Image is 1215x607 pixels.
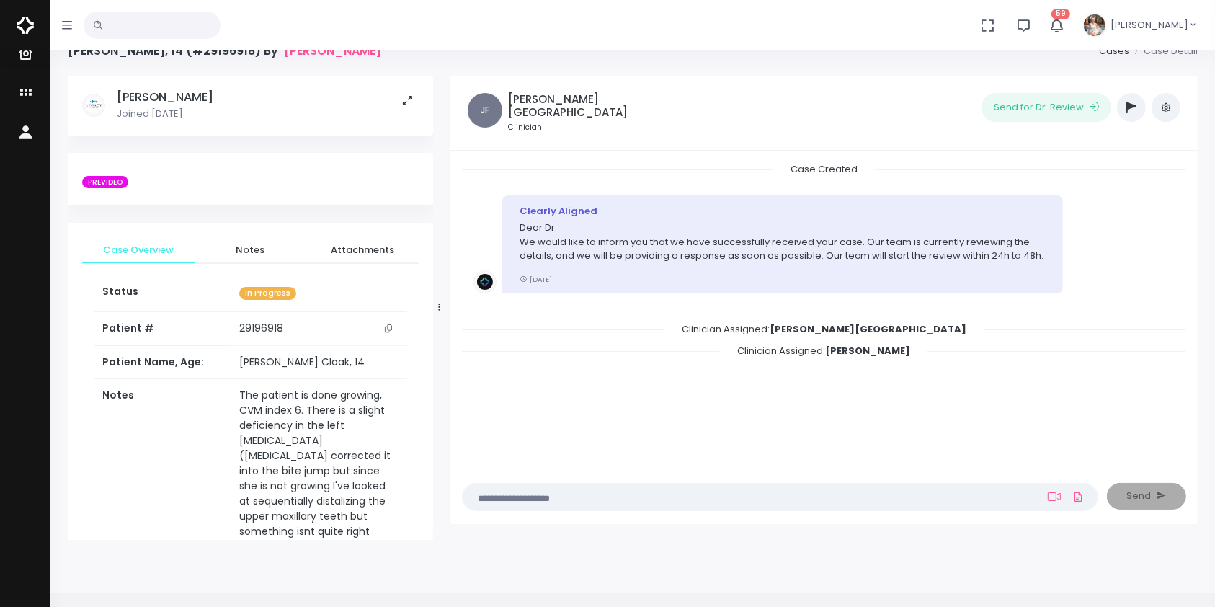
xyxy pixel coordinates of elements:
[94,243,183,257] span: Case Overview
[1051,9,1070,19] span: 59
[82,176,128,189] span: PREVIDEO
[773,158,875,180] span: Case Created
[1069,484,1087,510] a: Add Files
[468,93,502,128] span: JF
[770,322,966,336] b: [PERSON_NAME][GEOGRAPHIC_DATA]
[231,346,406,379] td: [PERSON_NAME] Cloak, 14
[94,312,231,346] th: Patient #
[520,221,1046,263] p: Dear Dr. We would like to inform you that we have successfully received your case. Our team is cu...
[720,340,927,362] span: Clinician Assigned:
[1082,12,1108,38] img: Header Avatar
[520,275,552,284] small: [DATE]
[1045,491,1064,502] a: Add Loom Video
[117,90,213,105] h5: [PERSON_NAME]
[231,312,406,345] td: 29196918
[117,107,213,121] p: Joined [DATE]
[1129,44,1198,58] li: Case Detail
[508,93,694,119] h5: [PERSON_NAME][GEOGRAPHIC_DATA]
[68,76,433,540] div: scrollable content
[239,287,296,301] span: In Progress
[825,344,910,358] b: [PERSON_NAME]
[462,162,1186,456] div: scrollable content
[664,318,984,340] span: Clinician Assigned:
[17,10,34,40] img: Logo Horizontal
[318,243,407,257] span: Attachments
[520,204,1046,218] div: Clearly Aligned
[94,346,231,379] th: Patient Name, Age:
[284,44,381,58] a: [PERSON_NAME]
[1099,44,1129,58] a: Cases
[508,122,694,133] small: Clinician
[982,93,1111,122] button: Send for Dr. Review
[1111,18,1188,32] span: [PERSON_NAME]
[94,275,231,312] th: Status
[206,243,295,257] span: Notes
[68,44,381,58] h4: [PERSON_NAME], 14 (#29196918) By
